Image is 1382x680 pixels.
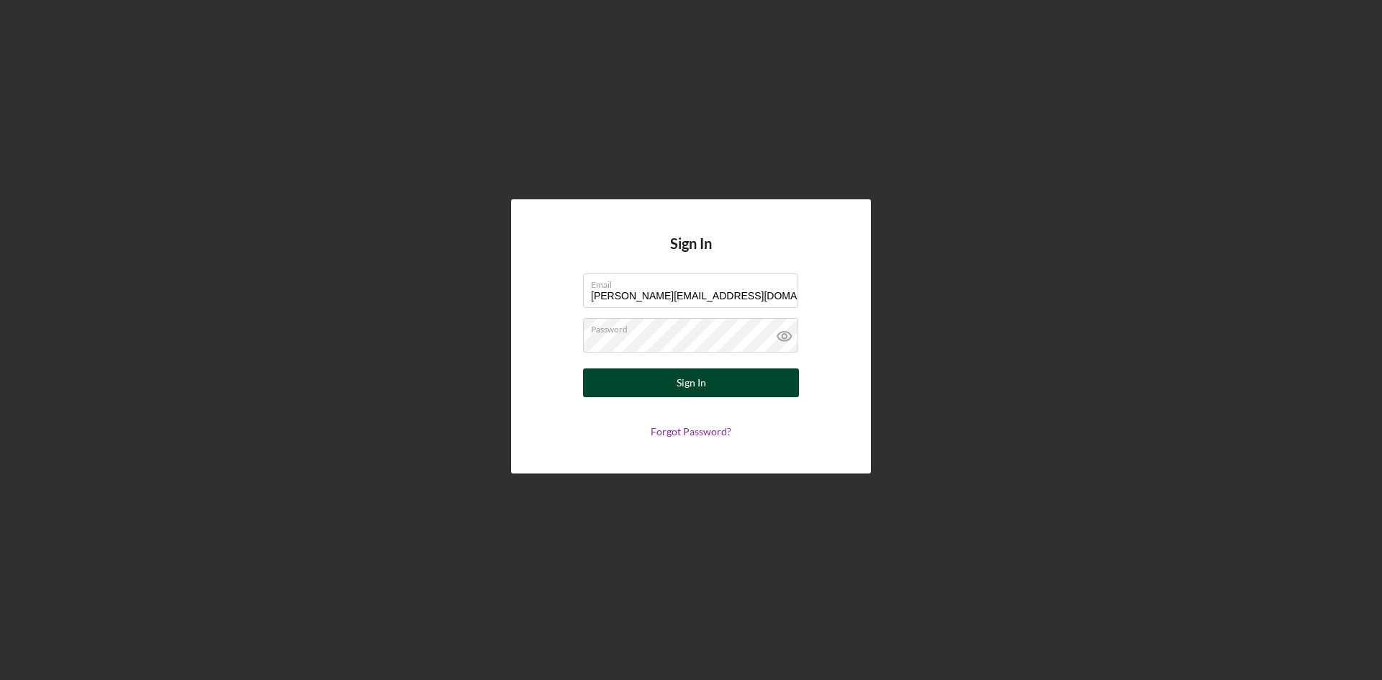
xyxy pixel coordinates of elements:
h4: Sign In [670,235,712,273]
a: Forgot Password? [651,425,731,438]
label: Email [591,274,798,290]
label: Password [591,319,798,335]
button: Sign In [583,368,799,397]
div: Sign In [677,368,706,397]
